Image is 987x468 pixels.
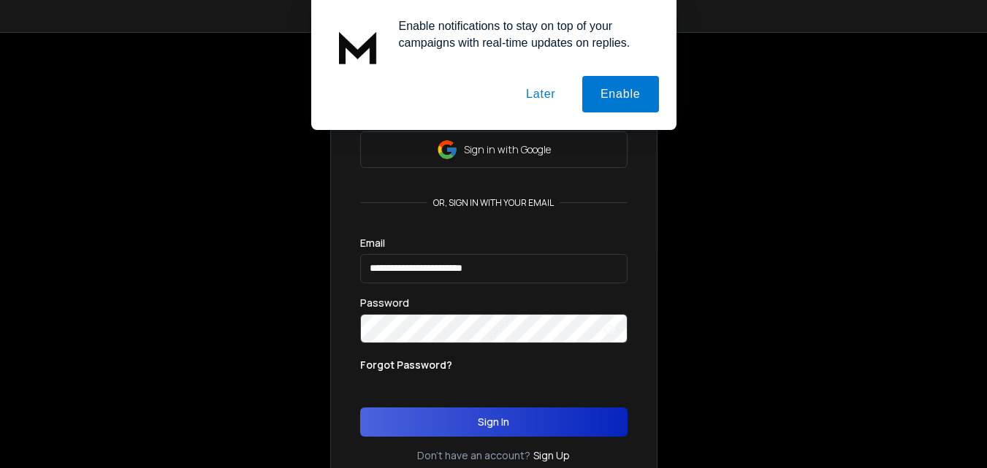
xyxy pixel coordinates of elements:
p: or, sign in with your email [427,197,560,209]
button: Later [508,76,573,112]
img: notification icon [329,18,387,76]
label: Password [360,298,409,308]
button: Sign in with Google [360,131,628,168]
p: Forgot Password? [360,358,452,372]
label: Email [360,238,385,248]
p: Don't have an account? [417,448,530,463]
div: Enable notifications to stay on top of your campaigns with real-time updates on replies. [387,18,659,51]
button: Sign In [360,407,628,437]
button: Enable [582,76,659,112]
a: Sign Up [533,448,570,463]
p: Sign in with Google [464,142,551,157]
